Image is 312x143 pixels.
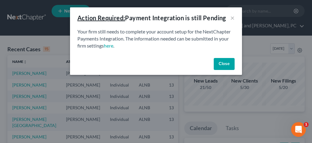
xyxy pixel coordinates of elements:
iframe: Intercom live chat [291,122,306,137]
a: here [104,43,113,48]
p: Your firm still needs to complete your account setup for the NextChapter Payments Integration. Th... [77,28,235,49]
button: × [230,14,235,21]
span: 1 [304,122,309,127]
u: Action Required: [77,14,125,21]
button: Close [214,58,235,70]
div: Payment Integration is still Pending [77,14,226,22]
